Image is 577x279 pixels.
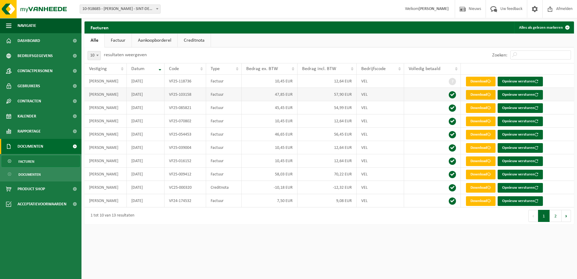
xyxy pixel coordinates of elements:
td: VEL [357,141,404,154]
td: [DATE] [127,194,164,207]
td: [DATE] [127,181,164,194]
td: 56,45 EUR [298,128,356,141]
td: -10,18 EUR [242,181,298,194]
button: Next [562,210,571,222]
span: Type [211,66,220,71]
span: Facturen [18,156,34,167]
span: Gebruikers [18,79,40,94]
span: 10-918685 - DECOCK NICK - SINT-DENIJS [80,5,161,14]
a: Download [466,103,496,113]
td: VEL [357,194,404,207]
td: VEL [357,101,404,114]
button: Opnieuw versturen [498,183,543,193]
td: [DATE] [127,168,164,181]
td: 45,45 EUR [242,101,298,114]
td: [PERSON_NAME] [84,154,127,168]
span: 10-918685 - DECOCK NICK - SINT-DENIJS [80,5,160,13]
span: 10 [88,51,100,60]
a: Factuur [105,34,132,47]
button: Opnieuw versturen [498,143,543,153]
td: 12,64 EUR [298,154,356,168]
a: Download [466,196,496,206]
label: resultaten weergeven [104,53,147,57]
span: Product Shop [18,181,45,197]
td: [PERSON_NAME] [84,128,127,141]
a: Documenten [2,168,80,180]
span: Bedrijfscode [361,66,386,71]
span: Bedrag ex. BTW [246,66,278,71]
a: Download [466,130,496,139]
td: VF25-039004 [164,141,206,154]
td: [PERSON_NAME] [84,141,127,154]
a: Download [466,90,496,100]
label: Zoeken: [492,53,507,58]
td: Factuur [206,114,242,128]
button: 2 [550,210,562,222]
span: Volledig betaald [409,66,440,71]
td: VF25-070802 [164,114,206,128]
td: Factuur [206,88,242,101]
a: Download [466,156,496,166]
td: [DATE] [127,141,164,154]
td: 70,22 EUR [298,168,356,181]
span: Datum [131,66,145,71]
td: Factuur [206,128,242,141]
span: Navigatie [18,18,36,33]
td: [PERSON_NAME] [84,75,127,88]
button: Previous [528,210,538,222]
td: Factuur [206,101,242,114]
td: VF25-054453 [164,128,206,141]
a: Download [466,170,496,179]
a: Alle [84,34,104,47]
span: 10 [88,51,101,60]
button: Opnieuw versturen [498,77,543,86]
td: VF25-103158 [164,88,206,101]
td: 47,85 EUR [242,88,298,101]
td: VEL [357,181,404,194]
span: Bedrag incl. BTW [302,66,336,71]
a: Aankoopborderel [132,34,177,47]
a: Download [466,143,496,153]
td: VEL [357,88,404,101]
span: Documenten [18,169,41,180]
td: -12,32 EUR [298,181,356,194]
span: Bedrijfsgegevens [18,48,53,63]
td: 12,64 EUR [298,75,356,88]
td: 57,90 EUR [298,88,356,101]
td: VF25-009412 [164,168,206,181]
td: 54,99 EUR [298,101,356,114]
td: [DATE] [127,114,164,128]
td: VF25-118736 [164,75,206,88]
button: Opnieuw versturen [498,156,543,166]
td: [DATE] [127,75,164,88]
td: VC25-000320 [164,181,206,194]
span: Vestiging [89,66,107,71]
span: Kalender [18,109,36,124]
span: Contracten [18,94,41,109]
strong: [PERSON_NAME] [419,7,449,11]
td: 46,65 EUR [242,128,298,141]
span: Code [169,66,179,71]
td: 10,45 EUR [242,154,298,168]
td: 12,64 EUR [298,141,356,154]
td: VEL [357,154,404,168]
div: 1 tot 10 van 13 resultaten [88,210,134,221]
td: VF24-174532 [164,194,206,207]
td: VF25-085821 [164,101,206,114]
button: Alles als gelezen markeren [514,21,573,34]
a: Download [466,183,496,193]
td: Factuur [206,194,242,207]
h2: Facturen [84,21,115,33]
td: [DATE] [127,88,164,101]
td: 58,03 EUR [242,168,298,181]
td: VF25-016152 [164,154,206,168]
span: Contactpersonen [18,63,53,79]
td: Factuur [206,141,242,154]
button: 1 [538,210,550,222]
td: [PERSON_NAME] [84,114,127,128]
button: Opnieuw versturen [498,196,543,206]
button: Opnieuw versturen [498,130,543,139]
button: Opnieuw versturen [498,103,543,113]
td: 10,45 EUR [242,75,298,88]
td: Factuur [206,168,242,181]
